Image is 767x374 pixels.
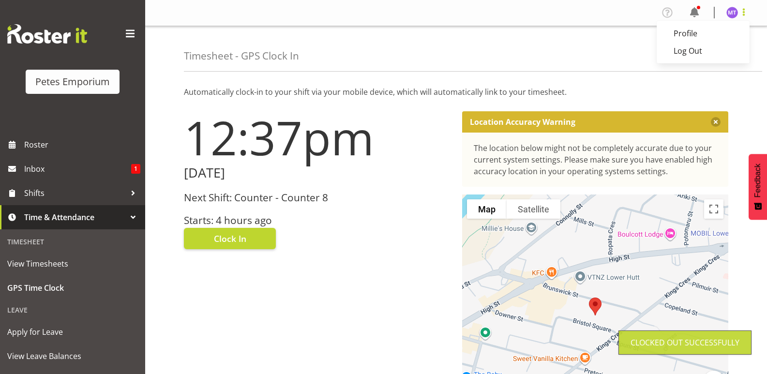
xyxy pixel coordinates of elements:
[631,337,739,348] div: Clocked out Successfully
[184,165,451,180] h2: [DATE]
[184,50,299,61] h4: Timesheet - GPS Clock In
[184,192,451,203] h3: Next Shift: Counter - Counter 8
[467,199,507,219] button: Show street map
[35,75,110,89] div: Petes Emporium
[753,164,762,197] span: Feedback
[704,199,723,219] button: Toggle fullscreen view
[657,25,750,42] a: Profile
[2,232,143,252] div: Timesheet
[657,42,750,60] a: Log Out
[7,349,138,363] span: View Leave Balances
[2,276,143,300] a: GPS Time Clock
[749,154,767,220] button: Feedback - Show survey
[24,137,140,152] span: Roster
[7,281,138,295] span: GPS Time Clock
[184,228,276,249] button: Clock In
[24,162,131,176] span: Inbox
[7,24,87,44] img: Rosterit website logo
[24,186,126,200] span: Shifts
[7,325,138,339] span: Apply for Leave
[24,210,126,224] span: Time & Attendance
[711,117,721,127] button: Close message
[7,256,138,271] span: View Timesheets
[726,7,738,18] img: mya-taupawa-birkhead5814.jpg
[2,344,143,368] a: View Leave Balances
[131,164,140,174] span: 1
[507,199,560,219] button: Show satellite imagery
[470,117,575,127] p: Location Accuracy Warning
[2,320,143,344] a: Apply for Leave
[2,300,143,320] div: Leave
[184,111,451,164] h1: 12:37pm
[214,232,246,245] span: Clock In
[474,142,717,177] div: The location below might not be completely accurate due to your current system settings. Please m...
[184,215,451,226] h3: Starts: 4 hours ago
[2,252,143,276] a: View Timesheets
[184,86,728,98] p: Automatically clock-in to your shift via your mobile device, which will automatically link to you...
